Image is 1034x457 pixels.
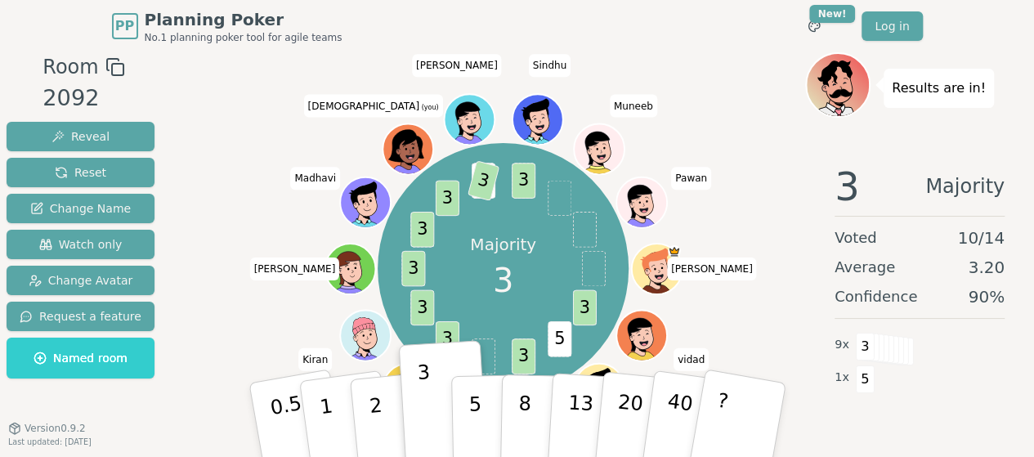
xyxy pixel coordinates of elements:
[112,8,342,44] a: PPPlanning PokerNo.1 planning poker tool for agile teams
[435,321,459,357] span: 3
[969,285,1005,308] span: 90 %
[410,212,434,248] span: 3
[412,54,502,77] span: Click to change your name
[835,285,917,308] span: Confidence
[419,103,439,110] span: (you)
[862,11,922,41] a: Log in
[30,200,131,217] span: Change Name
[115,16,134,36] span: PP
[384,125,432,172] button: Click to change your avatar
[7,266,154,295] button: Change Avatar
[39,236,123,253] span: Watch only
[43,52,98,82] span: Room
[667,258,757,280] span: Click to change your name
[410,290,434,326] span: 3
[668,245,680,258] span: Sarah is the host
[250,258,340,280] span: Click to change your name
[7,230,154,259] button: Watch only
[493,256,513,305] span: 3
[29,272,133,289] span: Change Avatar
[925,167,1005,206] span: Majority
[298,347,332,370] span: Click to change your name
[610,94,657,117] span: Click to change your name
[512,163,535,199] span: 3
[34,350,128,366] span: Named room
[8,437,92,446] span: Last updated: [DATE]
[892,77,986,100] p: Results are in!
[957,226,1005,249] span: 10 / 14
[470,233,536,256] p: Majority
[856,333,875,361] span: 3
[529,54,571,77] span: Click to change your name
[856,365,875,393] span: 5
[401,251,425,287] span: 3
[674,347,709,370] span: Click to change your name
[8,422,86,435] button: Version0.9.2
[835,226,877,249] span: Voted
[512,338,535,374] span: 3
[55,164,106,181] span: Reset
[835,256,895,279] span: Average
[7,302,154,331] button: Request a feature
[809,5,856,23] div: New!
[290,167,340,190] span: Click to change your name
[435,181,459,217] span: 3
[467,160,499,201] span: 3
[145,8,342,31] span: Planning Poker
[835,369,849,387] span: 1 x
[43,82,124,115] div: 2092
[572,290,596,326] span: 3
[835,167,860,206] span: 3
[7,158,154,187] button: Reset
[968,256,1005,279] span: 3.20
[548,321,571,357] span: 5
[304,94,443,117] span: Click to change your name
[51,128,110,145] span: Reveal
[145,31,342,44] span: No.1 planning poker tool for agile teams
[835,336,849,354] span: 9 x
[7,338,154,379] button: Named room
[799,11,829,41] button: New!
[416,361,434,450] p: 3
[20,308,141,325] span: Request a feature
[25,422,86,435] span: Version 0.9.2
[7,122,154,151] button: Reveal
[7,194,154,223] button: Change Name
[671,167,711,190] span: Click to change your name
